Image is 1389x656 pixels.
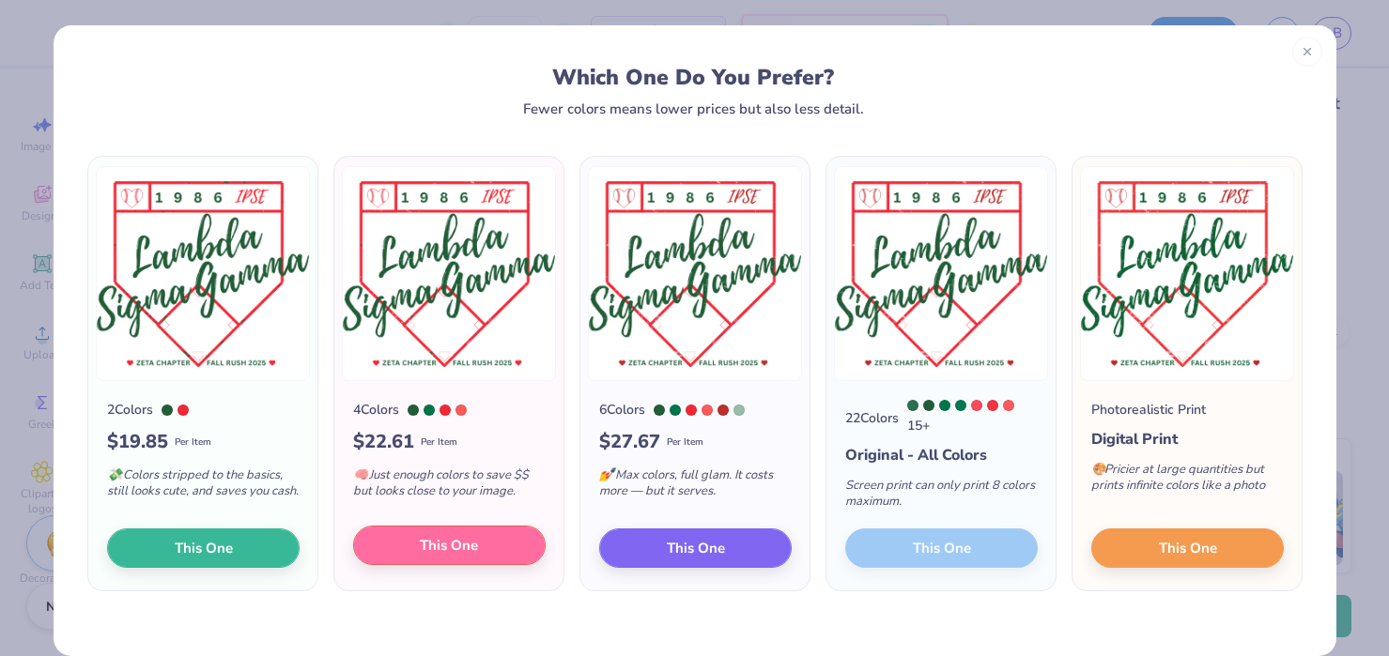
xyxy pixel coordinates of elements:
img: 4 color option [342,166,556,381]
div: Red 032 C [987,400,998,411]
div: Colors stripped to the basics, still looks cute, and saves you cash. [107,456,300,518]
div: 558 C [733,404,745,416]
div: 1788 C [686,404,697,416]
div: 178 C [1003,400,1014,411]
span: $ 27.67 [599,428,660,456]
button: This One [107,528,300,568]
span: $ 19.85 [107,428,168,456]
div: 3415 C [939,400,950,411]
span: 💅 [599,466,614,483]
div: 15 + [907,400,1038,435]
div: 1788 C [440,404,451,416]
span: Per Item [175,435,211,450]
button: This One [1091,528,1284,568]
div: Original - All Colors [845,444,1038,466]
div: Pricier at large quantities but prints infinite colors like a photo [1091,450,1284,512]
div: 4 Colors [353,400,399,420]
span: 🧠 [353,466,368,483]
div: Fewer colors means lower prices but also less detail. [523,101,864,116]
div: 1785 C [971,400,982,411]
div: Max colors, full glam. It costs more — but it serves. [599,456,792,518]
div: 7483 C [923,400,934,411]
div: Digital Print [1091,428,1284,450]
div: 22 Colors [845,408,899,428]
div: 2 Colors [107,400,153,420]
span: This One [174,538,232,559]
div: 178 C [455,404,467,416]
div: Screen print can only print 8 colors maximum. [845,466,1038,528]
div: 178 C [702,404,713,416]
span: This One [1158,538,1216,559]
div: 7620 C [718,404,729,416]
div: Which One Do You Prefer? [104,65,1283,90]
img: 2 color option [96,166,310,381]
div: 7483 C [162,404,173,416]
span: 💸 [107,466,122,483]
div: 7483 C [408,404,419,416]
img: 22 color option [834,166,1048,381]
div: 3415 C [424,404,435,416]
div: 341 C [955,400,966,411]
img: 6 color option [588,166,802,381]
span: $ 22.61 [353,428,414,456]
div: 3415 C [670,404,681,416]
button: This One [599,528,792,568]
div: 1788 C [177,404,189,416]
span: This One [420,535,478,557]
button: This One [353,526,546,565]
div: Just enough colors to save $$ but looks close to your image. [353,456,546,518]
div: Photorealistic Print [1091,400,1206,420]
span: This One [666,538,724,559]
div: 6 Colors [599,400,645,420]
div: 555 C [907,400,918,411]
span: Per Item [667,435,703,450]
span: Per Item [421,435,457,450]
div: 7483 C [654,404,665,416]
span: 🎨 [1091,461,1106,478]
img: Photorealistic preview [1080,166,1294,381]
